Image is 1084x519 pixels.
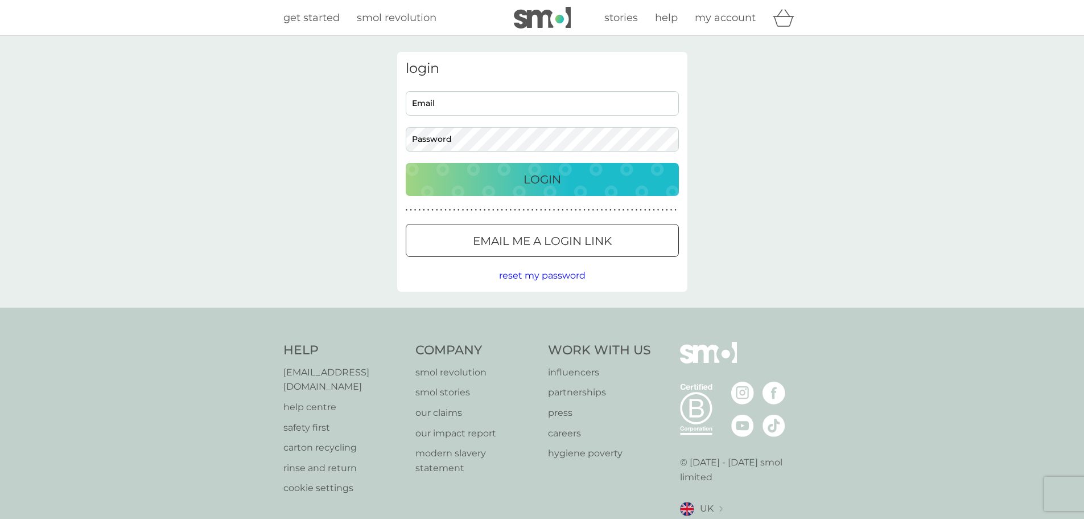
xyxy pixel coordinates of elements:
[644,207,646,213] p: ●
[680,502,694,516] img: UK flag
[406,207,408,213] p: ●
[548,365,651,380] a: influencers
[510,207,512,213] p: ●
[431,207,434,213] p: ●
[636,207,638,213] p: ●
[731,414,754,437] img: visit the smol Youtube page
[700,501,714,516] span: UK
[592,207,594,213] p: ●
[497,207,499,213] p: ●
[283,481,405,496] a: cookie settings
[283,400,405,415] a: help centre
[514,207,516,213] p: ●
[524,170,561,189] p: Login
[410,207,412,213] p: ●
[453,207,455,213] p: ●
[484,207,486,213] p: ●
[531,207,534,213] p: ●
[462,207,464,213] p: ●
[488,207,490,213] p: ●
[501,207,503,213] p: ●
[661,207,663,213] p: ●
[549,207,551,213] p: ●
[604,10,638,26] a: stories
[605,207,607,213] p: ●
[283,11,340,24] span: get started
[436,207,438,213] p: ●
[418,207,421,213] p: ●
[283,461,405,476] a: rinse and return
[579,207,582,213] p: ●
[499,270,586,281] span: reset my password
[548,446,651,461] a: hygiene poverty
[283,365,405,394] a: [EMAIL_ADDRESS][DOMAIN_NAME]
[514,7,571,28] img: smol
[631,207,633,213] p: ●
[414,207,417,213] p: ●
[415,385,537,400] a: smol stories
[548,385,651,400] a: partnerships
[406,224,679,257] button: Email me a login link
[415,365,537,380] p: smol revolution
[444,207,447,213] p: ●
[695,11,756,24] span: my account
[471,207,473,213] p: ●
[415,406,537,420] a: our claims
[601,207,603,213] p: ●
[762,414,785,437] img: visit the smol Tiktok page
[623,207,625,213] p: ●
[357,11,436,24] span: smol revolution
[570,207,572,213] p: ●
[680,342,737,381] img: smol
[283,420,405,435] a: safety first
[440,207,443,213] p: ●
[545,207,547,213] p: ●
[655,11,678,24] span: help
[522,207,525,213] p: ●
[548,342,651,359] h4: Work With Us
[449,207,451,213] p: ●
[553,207,555,213] p: ●
[283,10,340,26] a: get started
[548,406,651,420] a: press
[566,207,568,213] p: ●
[492,207,494,213] p: ●
[357,10,436,26] a: smol revolution
[640,207,642,213] p: ●
[548,426,651,441] p: careers
[473,232,612,250] p: Email me a login link
[415,446,537,475] a: modern slavery statement
[575,207,577,213] p: ●
[666,207,668,213] p: ●
[596,207,599,213] p: ●
[588,207,590,213] p: ●
[466,207,468,213] p: ●
[475,207,477,213] p: ●
[283,440,405,455] a: carton recycling
[415,426,537,441] p: our impact report
[657,207,660,213] p: ●
[540,207,542,213] p: ●
[614,207,616,213] p: ●
[527,207,529,213] p: ●
[406,60,679,77] h3: login
[499,268,586,283] button: reset my password
[695,10,756,26] a: my account
[283,342,405,359] h4: Help
[427,207,430,213] p: ●
[518,207,521,213] p: ●
[415,342,537,359] h4: Company
[653,207,655,213] p: ●
[618,207,620,213] p: ●
[583,207,586,213] p: ●
[680,455,801,484] p: © [DATE] - [DATE] smol limited
[719,506,723,512] img: select a new location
